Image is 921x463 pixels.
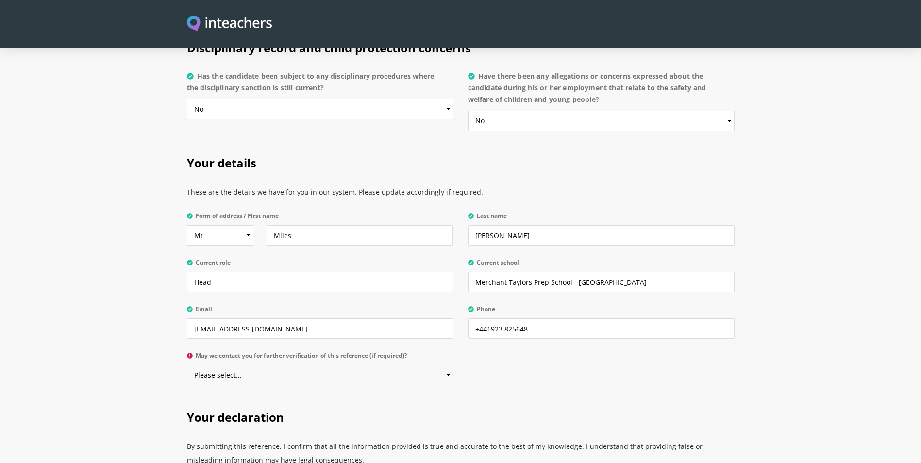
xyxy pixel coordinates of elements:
[187,40,471,56] span: Disciplinary record and child protection concerns
[468,213,735,225] label: Last name
[187,155,256,171] span: Your details
[187,182,735,209] p: These are the details we have for you in our system. Please update accordingly if required.
[187,306,453,318] label: Email
[187,213,453,225] label: Form of address / First name
[187,70,453,99] label: Has the candidate been subject to any disciplinary procedures where the disciplinary sanction is ...
[187,16,272,33] a: Visit this site's homepage
[468,70,735,111] label: Have there been any allegations or concerns expressed about the candidate during his or her emplo...
[187,259,453,272] label: Current role
[468,306,735,318] label: Phone
[187,409,284,425] span: Your declaration
[468,259,735,272] label: Current school
[187,352,453,365] label: May we contact you for further verification of this reference (if required)?
[187,16,272,33] img: Inteachers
